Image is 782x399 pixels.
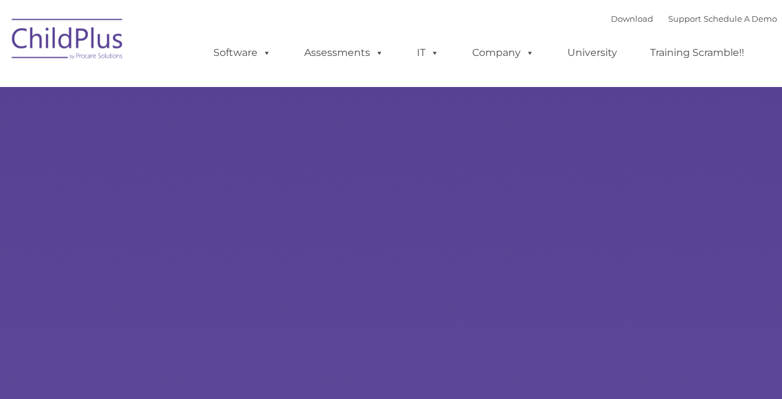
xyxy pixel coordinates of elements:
[668,14,701,24] a: Support
[404,40,452,65] a: IT
[292,40,396,65] a: Assessments
[704,14,777,24] a: Schedule A Demo
[460,40,547,65] a: Company
[6,10,130,72] img: ChildPlus by Procare Solutions
[555,40,630,65] a: University
[201,40,284,65] a: Software
[638,40,756,65] a: Training Scramble!!
[611,14,777,24] font: |
[611,14,653,24] a: Download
